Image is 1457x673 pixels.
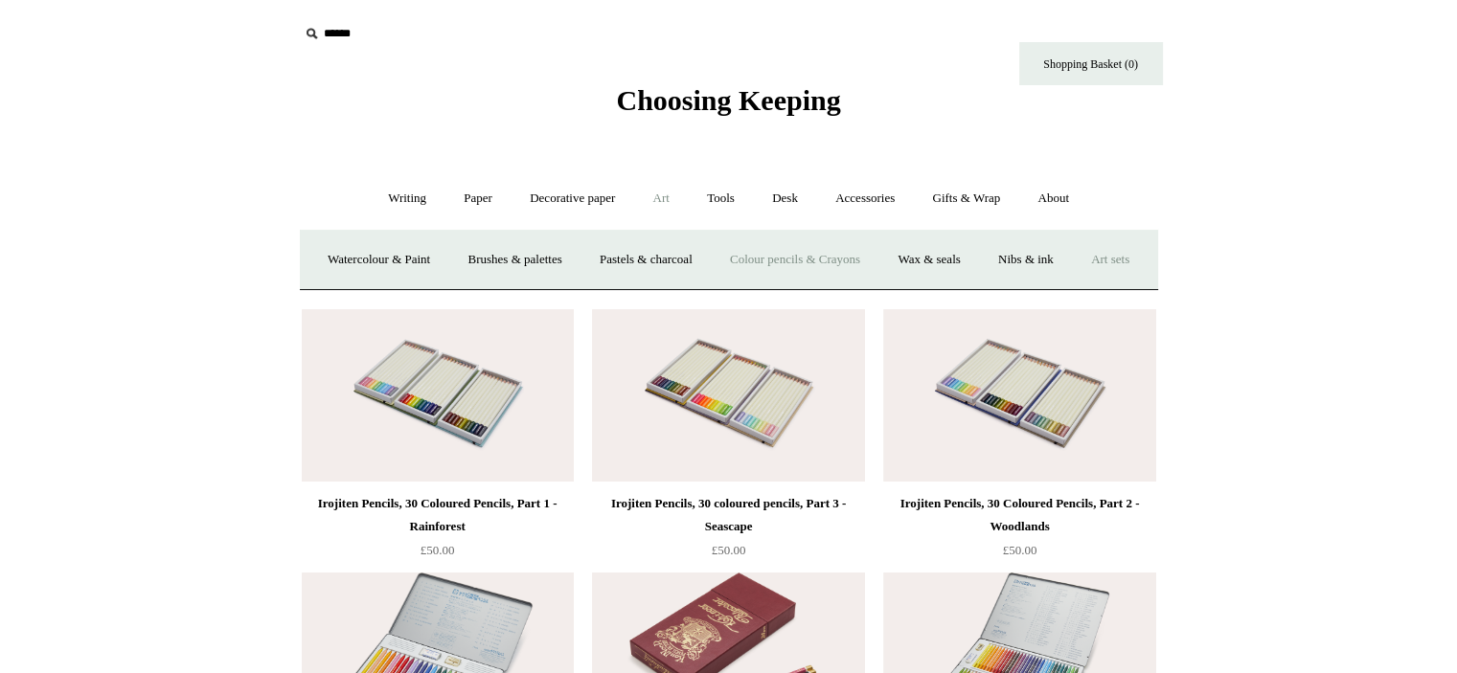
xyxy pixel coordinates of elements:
a: Brushes & palettes [450,235,579,285]
a: Paper [446,173,510,224]
a: Irojiten Pencils, 30 Coloured Pencils, Part 1 - Rainforest £50.00 [302,492,574,571]
span: £50.00 [421,543,455,557]
a: Wax & seals [880,235,977,285]
a: Irojiten Pencils, 30 Coloured Pencils, Part 2 - Woodlands Irojiten Pencils, 30 Coloured Pencils, ... [883,309,1155,482]
a: Accessories [818,173,912,224]
a: Irojiten Pencils, 30 coloured pencils, Part 3 - Seascape Irojiten Pencils, 30 coloured pencils, P... [592,309,864,482]
span: £50.00 [712,543,746,557]
div: Irojiten Pencils, 30 coloured pencils, Part 3 - Seascape [597,492,859,538]
img: Irojiten Pencils, 30 Coloured Pencils, Part 2 - Woodlands [883,309,1155,482]
a: Desk [755,173,815,224]
a: Art [636,173,687,224]
a: Watercolour & Paint [310,235,447,285]
a: Irojiten Pencils, 30 coloured pencils, Part 3 - Seascape £50.00 [592,492,864,571]
a: Gifts & Wrap [915,173,1017,224]
img: Irojiten Pencils, 30 Coloured Pencils, Part 1 - Rainforest [302,309,574,482]
a: About [1020,173,1086,224]
span: £50.00 [1003,543,1037,557]
div: Irojiten Pencils, 30 Coloured Pencils, Part 1 - Rainforest [307,492,569,538]
a: Shopping Basket (0) [1019,42,1163,85]
a: Nibs & ink [981,235,1071,285]
a: Colour pencils & Crayons [713,235,877,285]
a: Writing [371,173,444,224]
a: Irojiten Pencils, 30 Coloured Pencils, Part 2 - Woodlands £50.00 [883,492,1155,571]
a: Pastels & charcoal [582,235,710,285]
a: Art sets [1074,235,1147,285]
div: Irojiten Pencils, 30 Coloured Pencils, Part 2 - Woodlands [888,492,1150,538]
span: Choosing Keeping [616,84,840,116]
a: Decorative paper [512,173,632,224]
img: Irojiten Pencils, 30 coloured pencils, Part 3 - Seascape [592,309,864,482]
a: Tools [690,173,752,224]
a: Irojiten Pencils, 30 Coloured Pencils, Part 1 - Rainforest Irojiten Pencils, 30 Coloured Pencils,... [302,309,574,482]
a: Choosing Keeping [616,100,840,113]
